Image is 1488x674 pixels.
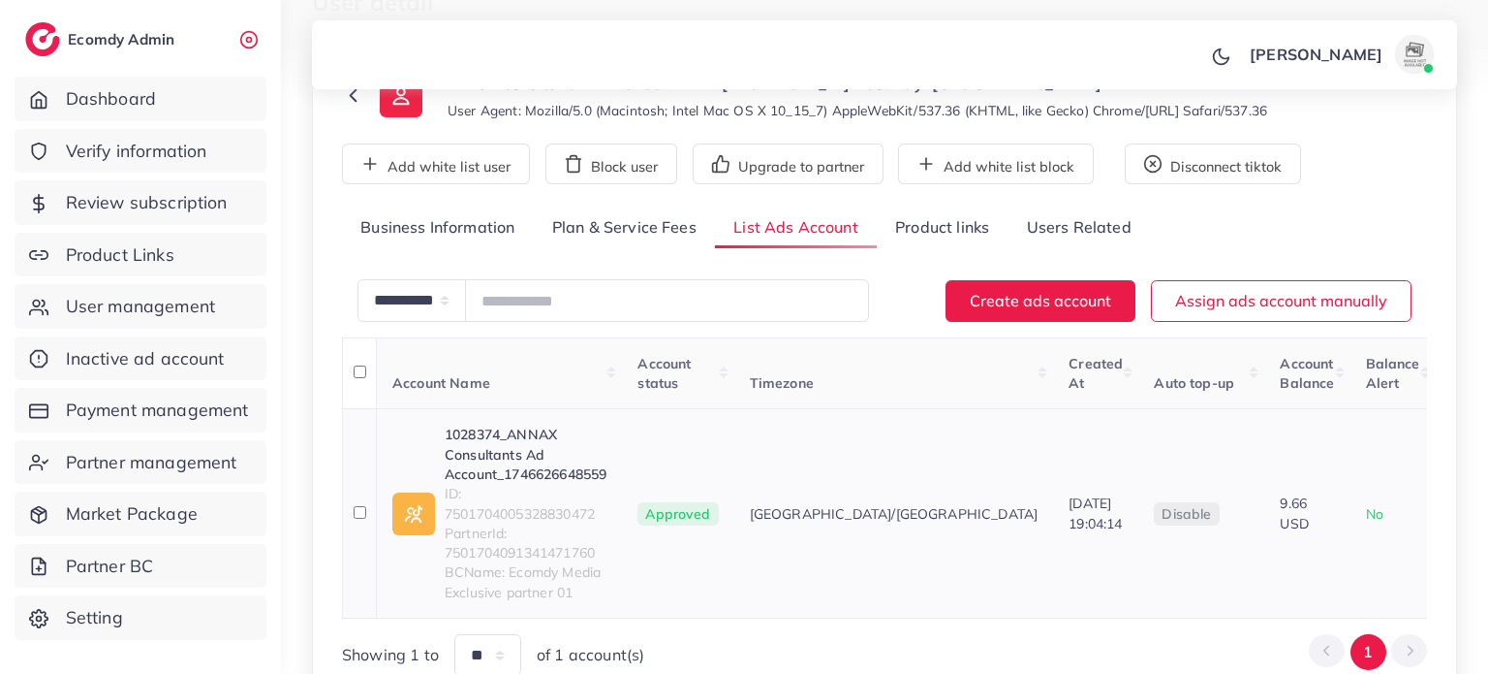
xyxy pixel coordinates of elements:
[693,144,883,184] button: Upgrade to partner
[15,388,266,433] a: Payment management
[537,644,644,666] span: of 1 account(s)
[66,139,207,164] span: Verify information
[66,190,228,215] span: Review subscription
[25,22,179,56] a: logoEcomdy Admin
[1154,374,1234,392] span: Auto top-up
[1239,35,1441,74] a: [PERSON_NAME]avatar
[66,554,154,579] span: Partner BC
[534,208,715,249] a: Plan & Service Fees
[66,605,123,630] span: Setting
[898,144,1094,184] button: Add white list block
[448,101,1267,120] small: User Agent: Mozilla/5.0 (Macintosh; Intel Mac OS X 10_15_7) AppleWebKit/537.36 (KHTML, like Gecko...
[945,280,1135,322] button: Create ads account
[1280,355,1334,392] span: Account Balance
[1069,355,1123,392] span: Created At
[392,374,490,392] span: Account Name
[66,294,215,319] span: User management
[1309,634,1427,670] ul: Pagination
[1350,634,1386,670] button: Go to page 1
[342,208,534,249] a: Business Information
[15,233,266,277] a: Product Links
[15,180,266,225] a: Review subscription
[1395,35,1434,74] img: avatar
[445,425,606,484] a: 1028374_ANNAX Consultants Ad Account_1746626648559
[1162,505,1211,523] span: disable
[1151,280,1411,322] button: Assign ads account manually
[25,22,60,56] img: logo
[66,398,249,423] span: Payment management
[15,544,266,589] a: Partner BC
[342,144,530,184] button: Add white list user
[68,30,179,48] h2: Ecomdy Admin
[392,493,435,535] img: ic-ad-info.7fc67b75.svg
[1366,355,1420,392] span: Balance Alert
[15,595,266,640] a: Setting
[715,208,877,249] a: List Ads Account
[1250,43,1382,66] p: [PERSON_NAME]
[445,562,606,602] span: BCName: Ecomdy Media Exclusive partner 01
[15,129,266,174] a: Verify information
[66,346,225,371] span: Inactive ad account
[15,337,266,381] a: Inactive ad account
[15,492,266,536] a: Market Package
[1125,144,1301,184] button: Disconnect tiktok
[15,284,266,329] a: User management
[445,484,606,524] span: ID: 7501704005328830472
[66,86,156,112] span: Dashboard
[445,524,606,563] span: PartnerId: 7501704091341471760
[1280,495,1308,531] span: 9.66 USD
[66,450,237,475] span: Partner management
[66,242,174,268] span: Product Links
[342,644,439,666] span: Showing 1 to
[1366,505,1383,523] span: No
[1069,495,1122,531] span: [DATE] 19:04:14
[637,355,691,392] span: Account status
[1007,208,1149,249] a: Users Related
[877,208,1007,249] a: Product links
[750,374,814,392] span: Timezone
[637,502,718,526] span: Approved
[66,501,198,527] span: Market Package
[15,440,266,485] a: Partner management
[750,504,1038,524] span: [GEOGRAPHIC_DATA]/[GEOGRAPHIC_DATA]
[15,77,266,121] a: Dashboard
[545,144,677,184] button: Block user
